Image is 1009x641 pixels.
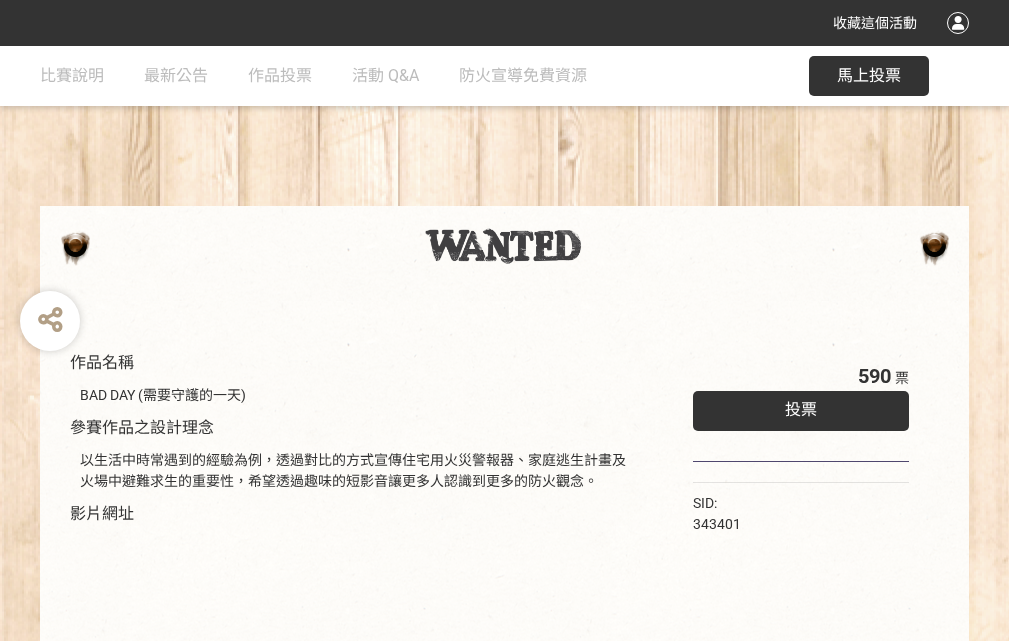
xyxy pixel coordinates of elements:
span: 比賽說明 [40,66,104,85]
iframe: Facebook Share [746,493,846,513]
div: 以生活中時常遇到的經驗為例，透過對比的方式宣傳住宅用火災警報器、家庭逃生計畫及火場中避難求生的重要性，希望透過趣味的短影音讓更多人認識到更多的防火觀念。 [80,450,633,492]
span: SID: 343401 [693,495,741,532]
span: 作品名稱 [70,353,134,372]
span: 防火宣導免費資源 [459,66,587,85]
a: 防火宣導免費資源 [459,46,587,106]
span: 590 [858,364,891,388]
span: 影片網址 [70,504,134,523]
div: BAD DAY (需要守護的一天) [80,385,633,406]
button: 馬上投票 [809,56,929,96]
span: 作品投票 [248,66,312,85]
span: 收藏這個活動 [833,15,917,31]
span: 參賽作品之設計理念 [70,418,214,437]
a: 最新公告 [144,46,208,106]
span: 活動 Q&A [352,66,419,85]
span: 投票 [785,400,817,419]
a: 活動 Q&A [352,46,419,106]
a: 比賽說明 [40,46,104,106]
span: 馬上投票 [837,66,901,85]
a: 作品投票 [248,46,312,106]
span: 最新公告 [144,66,208,85]
span: 票 [895,370,909,386]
